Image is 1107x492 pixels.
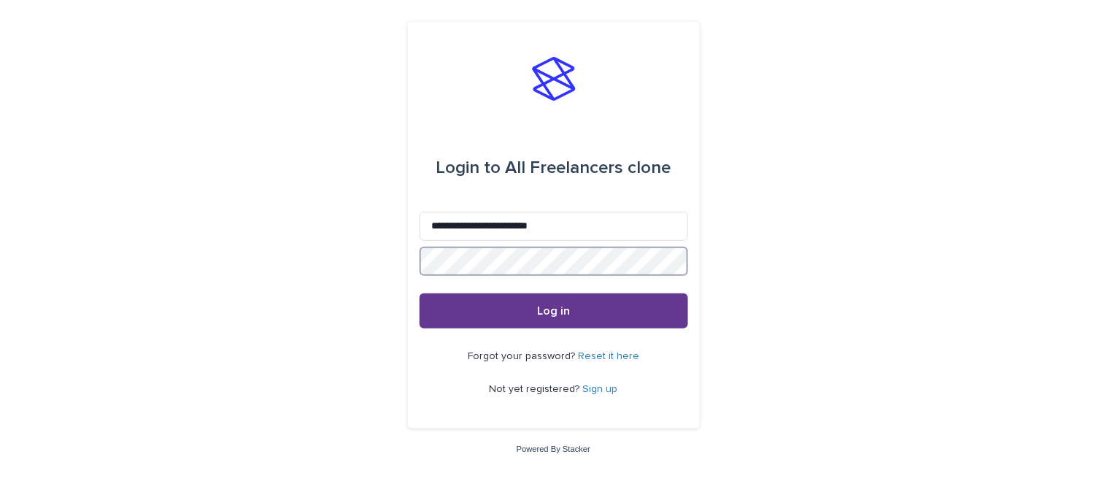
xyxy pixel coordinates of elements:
a: Reset it here [578,351,639,361]
span: Login to [436,159,501,177]
span: Log in [537,305,570,317]
a: Powered By Stacker [517,445,590,453]
span: Forgot your password? [468,351,578,361]
img: stacker-logo-s-only.png [532,57,576,101]
span: Not yet registered? [490,384,583,394]
a: Sign up [583,384,618,394]
div: All Freelancers clone [436,147,671,188]
button: Log in [420,293,688,328]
